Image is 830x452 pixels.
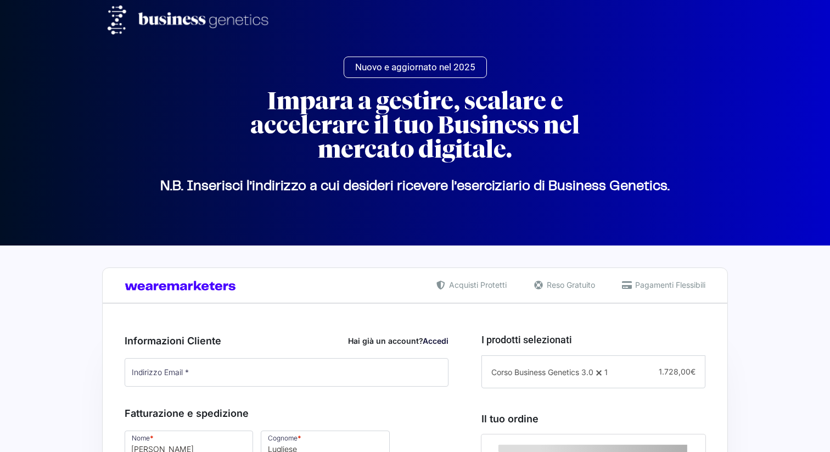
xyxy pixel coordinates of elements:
[125,333,448,348] h3: Informazioni Cliente
[108,186,722,187] p: N.B. Inserisci l’indirizzo a cui desideri ricevere l’eserciziario di Business Genetics.
[481,411,705,426] h3: Il tuo ordine
[491,367,593,377] span: Corso Business Genetics 3.0
[691,367,696,376] span: €
[125,358,448,387] input: Indirizzo Email *
[423,336,448,345] a: Accedi
[481,332,705,347] h3: I prodotti selezionati
[632,279,705,291] span: Pagamenti Flessibili
[544,279,595,291] span: Reso Gratuito
[355,63,475,72] span: Nuovo e aggiornato nel 2025
[348,335,448,347] div: Hai già un account?
[604,367,608,377] span: 1
[125,406,448,421] h3: Fatturazione e spedizione
[446,279,507,291] span: Acquisti Protetti
[659,367,696,376] span: 1.728,00
[344,57,487,78] a: Nuovo e aggiornato nel 2025
[217,89,613,161] h2: Impara a gestire, scalare e accelerare il tuo Business nel mercato digitale.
